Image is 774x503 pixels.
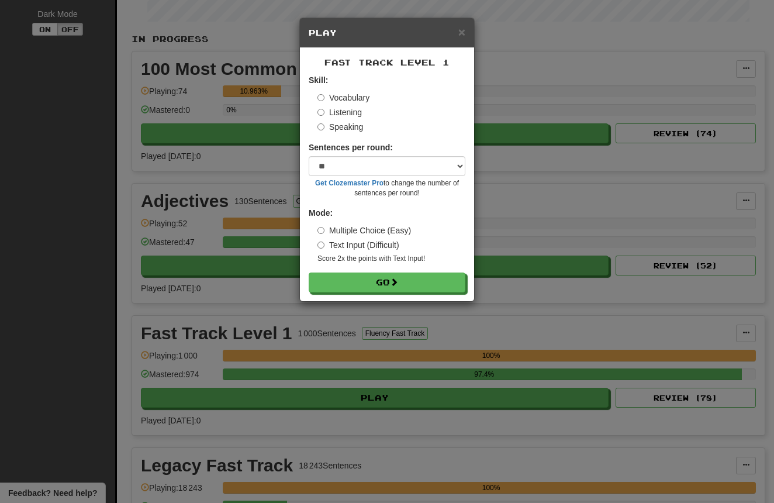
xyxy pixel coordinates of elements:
span: Fast Track Level 1 [324,57,450,67]
label: Speaking [317,121,363,133]
a: Get Clozemaster Pro [315,179,383,187]
label: Vocabulary [317,92,369,104]
strong: Mode: [309,208,333,218]
label: Multiple Choice (Easy) [317,225,411,236]
button: Go [309,273,465,292]
strong: Skill: [309,75,328,85]
h5: Play [309,27,465,39]
small: to change the number of sentences per round! [309,178,465,198]
input: Speaking [317,123,324,130]
input: Text Input (Difficult) [317,242,324,249]
span: × [458,25,465,39]
input: Vocabulary [317,94,324,101]
label: Text Input (Difficult) [317,239,399,251]
input: Multiple Choice (Easy) [317,227,324,234]
label: Listening [317,106,362,118]
label: Sentences per round: [309,142,393,153]
small: Score 2x the points with Text Input ! [317,254,465,264]
input: Listening [317,109,324,116]
button: Close [458,26,465,38]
